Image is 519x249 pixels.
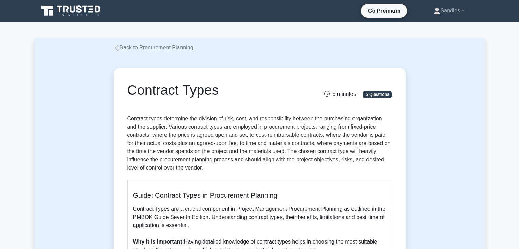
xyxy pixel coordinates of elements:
a: Sandies [417,4,481,17]
a: Back to Procurement Planning [114,45,193,50]
a: Go Premium [364,6,404,15]
h5: Guide: Contract Types in Procurement Planning [133,191,386,200]
b: Why it is important: [133,239,184,245]
span: 5 Questions [363,91,392,98]
span: 5 minutes [324,91,356,97]
h1: Contract Types [127,82,301,98]
p: Contract types determine the division of risk, cost, and responsibility between the purchasing or... [127,115,392,175]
